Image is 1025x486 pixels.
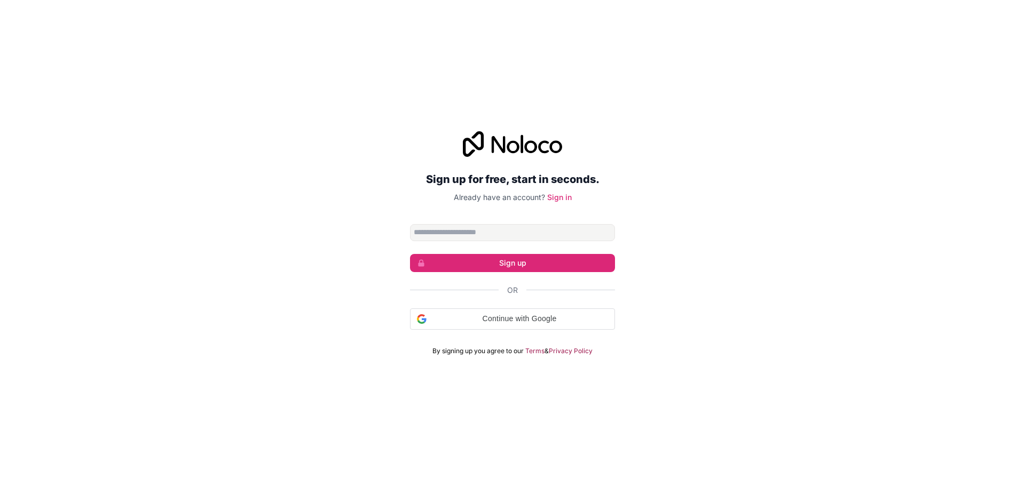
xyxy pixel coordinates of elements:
span: Continue with Google [431,313,608,324]
span: By signing up you agree to our [432,347,524,355]
h2: Sign up for free, start in seconds. [410,170,615,189]
span: Or [507,285,518,296]
button: Sign up [410,254,615,272]
span: & [545,347,549,355]
a: Sign in [547,193,572,202]
span: Already have an account? [454,193,545,202]
a: Terms [525,347,545,355]
input: Email address [410,224,615,241]
a: Privacy Policy [549,347,593,355]
div: Continue with Google [410,308,615,330]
